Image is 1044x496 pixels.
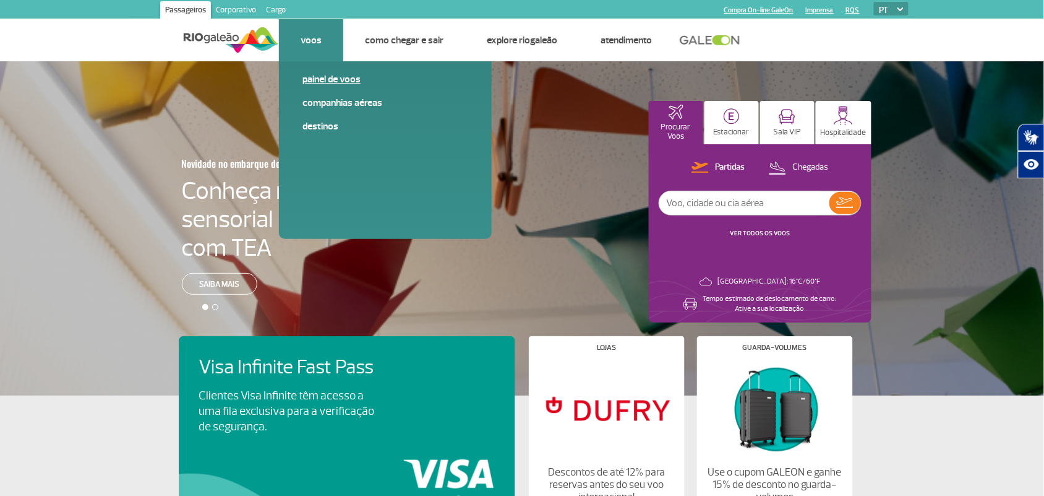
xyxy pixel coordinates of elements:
[182,176,449,262] h4: Conheça nossa sala sensorial para passageiros com TEA
[1018,151,1044,178] button: Abrir recursos assistivos.
[365,34,443,46] a: Como chegar e sair
[301,34,322,46] a: Voos
[779,109,795,124] img: vipRoom.svg
[302,120,468,133] a: Destinos
[816,101,871,144] button: Hospitalidade
[765,160,832,176] button: Chegadas
[539,361,674,456] img: Lojas
[717,277,820,287] p: [GEOGRAPHIC_DATA]: 16°C/60°F
[743,344,807,351] h4: Guarda-volumes
[708,361,842,456] img: Guarda-volumes
[669,105,683,120] img: airplaneHomeActive.svg
[649,101,703,144] button: Procurar Voos
[714,128,750,137] p: Estacionar
[199,356,395,379] h4: Visa Infinite Fast Pass
[659,191,829,215] input: Voo, cidade ou cia aérea
[821,128,866,137] p: Hospitalidade
[726,228,794,238] button: VER TODOS OS VOOS
[760,101,815,144] button: Sala VIP
[703,294,836,314] p: Tempo estimado de deslocamento de carro: Ative a sua localização
[1018,124,1044,151] button: Abrir tradutor de língua de sinais.
[730,229,790,237] a: VER TODOS OS VOOS
[724,6,794,14] a: Compra On-line GaleOn
[1018,124,1044,178] div: Plugin de acessibilidade da Hand Talk.
[688,160,748,176] button: Partidas
[715,162,745,173] p: Partidas
[773,128,801,137] p: Sala VIP
[601,34,652,46] a: Atendimento
[302,72,468,86] a: Painel de voos
[302,96,468,110] a: Companhias Aéreas
[846,6,860,14] a: RQS
[160,1,211,21] a: Passageiros
[261,1,291,21] a: Cargo
[655,123,697,141] p: Procurar Voos
[199,356,495,435] a: Visa Infinite Fast PassClientes Visa Infinite têm acesso a uma fila exclusiva para a verificação ...
[182,273,257,295] a: Saiba mais
[806,6,834,14] a: Imprensa
[211,1,261,21] a: Corporativo
[834,106,853,125] img: hospitality.svg
[199,388,374,435] p: Clientes Visa Infinite têm acesso a uma fila exclusiva para a verificação de segurança.
[724,108,740,124] img: carParkingHome.svg
[597,344,617,351] h4: Lojas
[792,162,828,173] p: Chegadas
[704,101,759,144] button: Estacionar
[182,150,388,176] h3: Novidade no embarque doméstico
[487,34,557,46] a: Explore RIOgaleão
